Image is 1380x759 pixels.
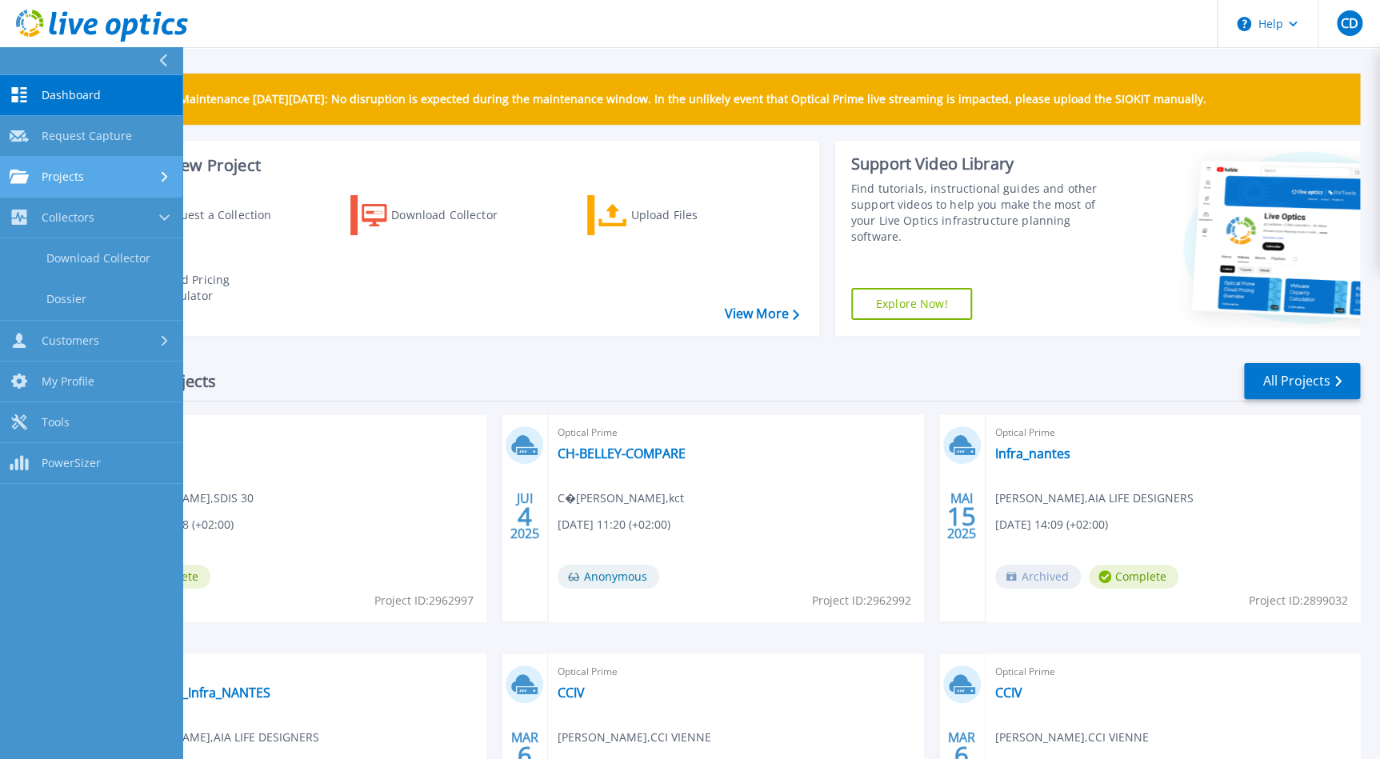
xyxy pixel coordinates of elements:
p: Scheduled Maintenance [DATE][DATE]: No disruption is expected during the maintenance window. In t... [119,93,1206,106]
span: [PERSON_NAME] , AIA LIFE DESIGNERS [995,489,1194,507]
a: Download Collector [350,195,529,235]
div: Support Video Library [851,154,1117,174]
a: All Projects [1244,363,1360,399]
span: 15 [947,509,976,523]
span: My Profile [42,374,94,389]
a: Explore Now! [851,288,973,320]
span: Project ID: 2962992 [812,592,911,609]
span: Projects [42,170,84,184]
span: Archived [995,565,1081,589]
span: [PERSON_NAME] , CCI VIENNE [995,729,1149,746]
span: PowerSizer [42,456,101,470]
div: MAI 2025 [946,487,977,545]
span: [DATE] 14:09 (+02:00) [995,516,1108,533]
a: View More [724,306,798,322]
span: Optical Prime [121,663,476,681]
a: Infra_nantes [995,445,1070,461]
span: [DATE] 11:20 (+02:00) [558,516,670,533]
a: CCIV [558,685,585,701]
div: Find tutorials, instructional guides and other support videos to help you make the most of your L... [851,181,1117,245]
a: CCIV [995,685,1022,701]
span: Tools [42,415,70,429]
span: Request Capture [42,129,132,143]
span: [PERSON_NAME] , SDIS 30 [121,489,254,507]
h3: Start a New Project [114,157,798,174]
span: Optical Prime [558,663,913,681]
a: Request a Collection [114,195,292,235]
div: Upload Files [630,199,758,231]
div: Request a Collection [159,199,287,231]
span: Complete [1089,565,1178,589]
span: Optical Prime [558,424,913,441]
a: LiveOptics_Infra_NANTES [121,685,270,701]
span: Project ID: 2962997 [374,592,474,609]
span: Optical Prime [995,424,1350,441]
span: CD [1340,17,1358,30]
span: Anonymous [558,565,659,589]
a: CH-BELLEY-COMPARE [558,445,686,461]
div: Download Collector [391,199,519,231]
span: Customers [42,334,99,348]
span: Optical Prime [121,424,476,441]
div: JUI 2025 [510,487,540,545]
span: C�[PERSON_NAME] , kct [558,489,684,507]
span: Project ID: 2899032 [1249,592,1348,609]
span: Optical Prime [995,663,1350,681]
a: Cloud Pricing Calculator [114,268,292,308]
span: 4 [518,509,532,523]
a: Upload Files [587,195,766,235]
span: [PERSON_NAME] , CCI VIENNE [558,729,711,746]
span: Dashboard [42,88,101,102]
span: [PERSON_NAME] , AIA LIFE DESIGNERS [121,729,319,746]
span: Collectors [42,210,94,225]
div: Cloud Pricing Calculator [157,272,285,304]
